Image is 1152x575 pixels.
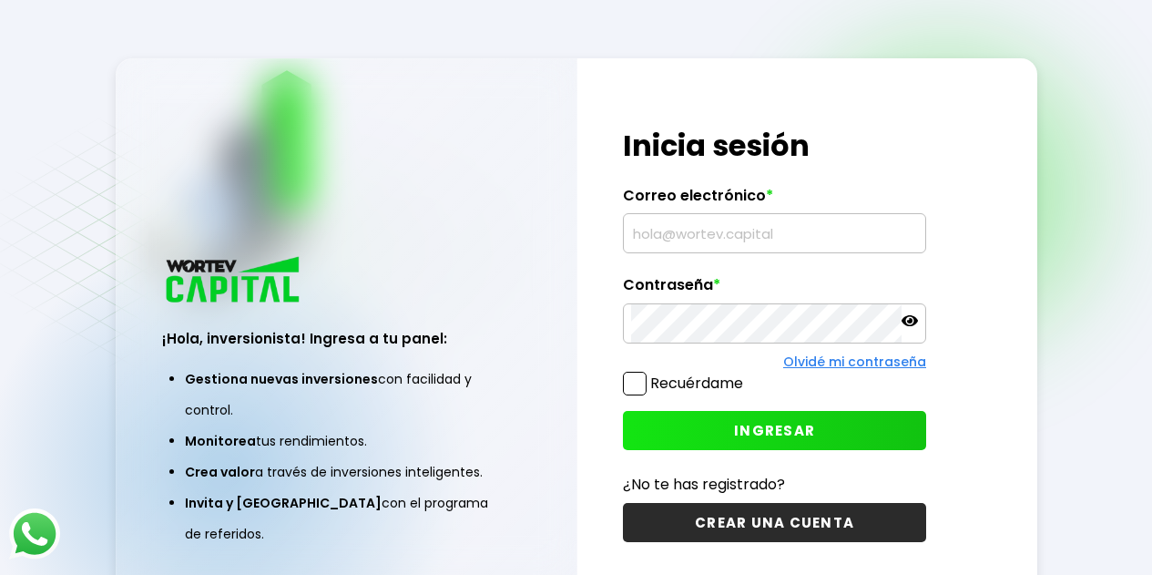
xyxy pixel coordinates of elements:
input: hola@wortev.capital [631,214,918,252]
li: con el programa de referidos. [185,488,507,549]
label: Recuérdame [650,373,743,394]
label: Contraseña [623,276,926,303]
span: Crea valor [185,463,255,481]
span: Monitorea [185,432,256,450]
h3: ¡Hola, inversionista! Ingresa a tu panel: [162,328,530,349]
li: a través de inversiones inteligentes. [185,457,507,488]
label: Correo electrónico [623,187,926,214]
span: Gestiona nuevas inversiones [185,370,378,388]
h1: Inicia sesión [623,124,926,168]
span: INGRESAR [734,421,815,440]
a: Olvidé mi contraseña [783,353,926,371]
span: Invita y [GEOGRAPHIC_DATA] [185,494,382,512]
img: logos_whatsapp-icon.242b2217.svg [9,508,60,560]
li: con facilidad y control. [185,364,507,426]
button: CREAR UNA CUENTA [623,503,926,542]
img: logo_wortev_capital [162,254,306,308]
button: INGRESAR [623,411,926,450]
li: tus rendimientos. [185,426,507,457]
p: ¿No te has registrado? [623,473,926,496]
a: ¿No te has registrado?CREAR UNA CUENTA [623,473,926,542]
